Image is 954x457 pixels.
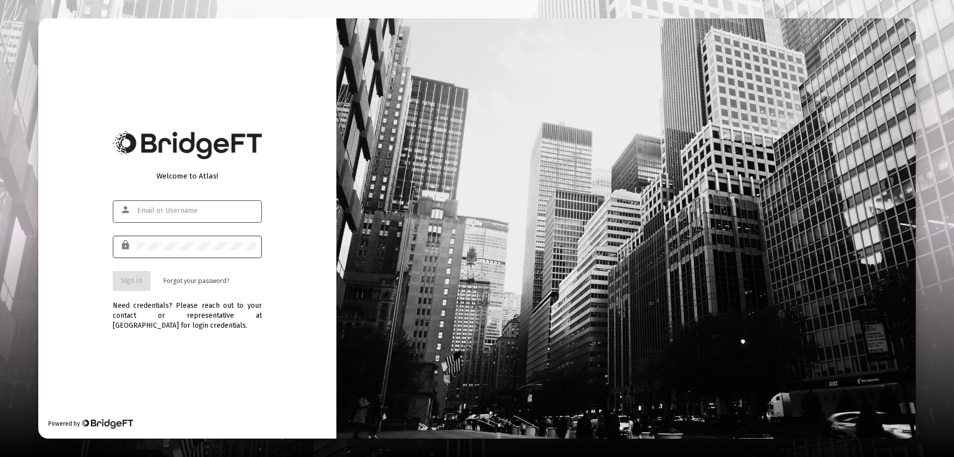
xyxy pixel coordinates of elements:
button: Sign In [113,271,151,291]
mat-icon: lock [120,239,132,251]
div: Powered by [48,419,133,429]
span: Sign In [121,276,143,285]
mat-icon: person [120,204,132,216]
img: Bridge Financial Technology Logo [81,419,133,429]
img: Bridge Financial Technology Logo [113,131,262,159]
input: Email or Username [137,207,256,215]
a: Forgot your password? [163,276,229,286]
div: Welcome to Atlas! [113,171,262,181]
div: Need credentials? Please reach out to your contact or representative at [GEOGRAPHIC_DATA] for log... [113,291,262,331]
